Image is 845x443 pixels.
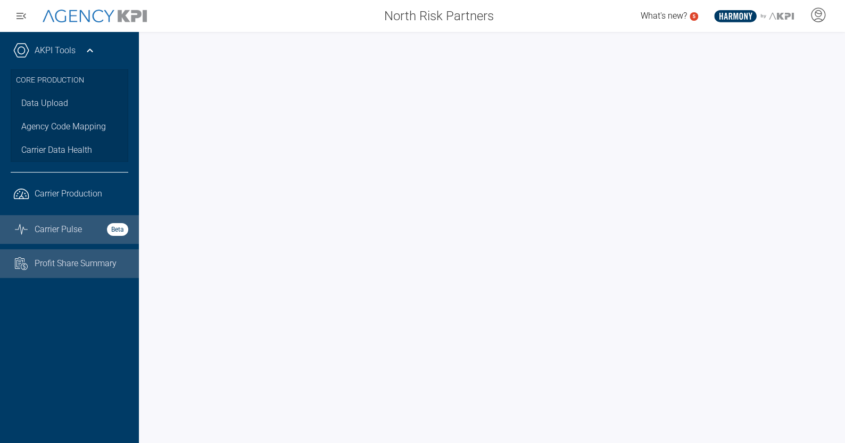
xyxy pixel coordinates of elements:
[16,69,123,92] h3: Core Production
[43,10,147,23] img: AgencyKPI
[35,223,82,236] span: Carrier Pulse
[11,138,128,162] a: Carrier Data Health
[21,144,92,157] span: Carrier Data Health
[384,6,494,26] span: North Risk Partners
[690,12,698,21] a: 5
[692,13,695,19] text: 5
[11,92,128,115] a: Data Upload
[35,257,117,270] span: Profit Share Summary
[641,11,687,21] span: What's new?
[35,187,102,200] span: Carrier Production
[107,223,128,236] strong: Beta
[11,115,128,138] a: Agency Code Mapping
[35,44,76,57] a: AKPI Tools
